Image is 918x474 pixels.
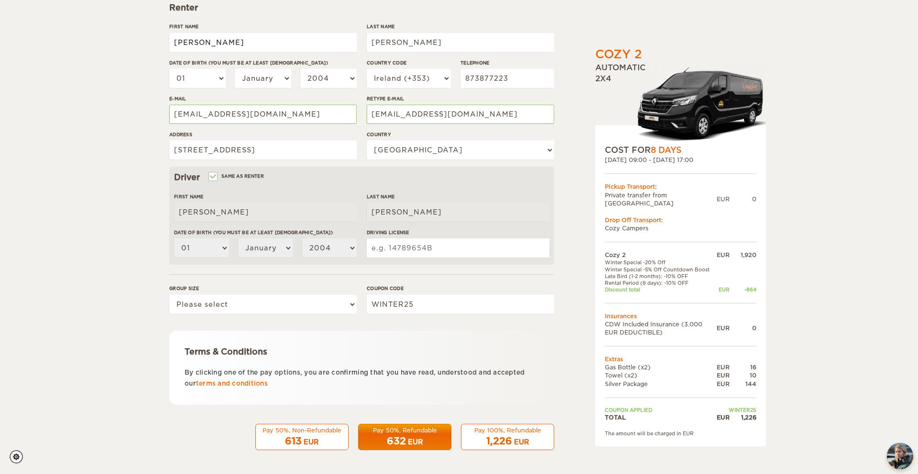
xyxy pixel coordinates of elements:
[717,286,730,293] div: EUR
[262,426,342,434] div: Pay 50%, Non-Refundable
[605,312,756,320] td: Insurances
[730,363,756,371] div: 16
[605,144,756,156] div: COST FOR
[364,426,445,434] div: Pay 50%, Refundable
[634,65,766,144] img: Langur-m-c-logo-2.png
[174,172,549,183] div: Driver
[185,346,539,357] div: Terms & Conditions
[717,380,730,388] div: EUR
[605,320,717,336] td: CDW Included Insurance (3.000 EUR DEDUCTIBLE)
[10,450,29,463] a: Cookie settings
[387,435,406,447] span: 632
[605,259,717,266] td: Winter Special -20% Off
[717,251,730,259] div: EUR
[605,286,717,293] td: Discount total
[605,371,717,379] td: Towel (x2)
[605,355,756,363] td: Extras
[174,193,357,200] label: First Name
[367,229,549,236] label: Driving License
[169,131,357,138] label: Address
[367,105,554,124] input: e.g. example@example.com
[169,105,357,124] input: e.g. example@example.com
[717,407,756,413] td: WINTER25
[605,413,717,421] td: TOTAL
[174,229,357,236] label: Date of birth (You must be at least [DEMOGRAPHIC_DATA])
[408,437,423,447] div: EUR
[717,324,730,332] div: EUR
[717,363,730,371] div: EUR
[169,23,357,30] label: First Name
[717,195,730,203] div: EUR
[605,363,717,371] td: Gas Bottle (x2)
[605,273,717,280] td: Late Bird (1-2 months): -10% OFF
[605,407,717,413] td: Coupon applied
[605,266,717,273] td: Winter Special -5% Off Countdown Boost
[730,324,756,332] div: 0
[367,33,554,52] input: e.g. Smith
[605,251,717,259] td: Cozy 2
[605,183,756,191] div: Pickup Transport:
[169,59,357,66] label: Date of birth (You must be at least [DEMOGRAPHIC_DATA])
[651,145,681,155] span: 8 Days
[730,286,756,293] div: -864
[605,380,717,388] td: Silver Package
[169,2,554,13] div: Renter
[717,371,730,379] div: EUR
[887,443,913,469] button: chat-button
[367,23,554,30] label: Last Name
[367,285,554,292] label: Coupon code
[285,435,302,447] span: 613
[185,367,539,389] p: By clicking one of the pay options, you are confirming that you have read, understood and accepte...
[209,174,216,181] input: Same as renter
[367,95,554,102] label: Retype E-mail
[595,46,642,63] div: Cozy 2
[730,195,756,203] div: 0
[595,63,766,144] div: Automatic 2x4
[367,59,451,66] label: Country Code
[514,437,529,447] div: EUR
[169,285,357,292] label: Group size
[730,371,756,379] div: 10
[887,443,913,469] img: Freyja at Cozy Campers
[367,203,549,222] input: e.g. Smith
[605,156,756,164] div: [DATE] 09:00 - [DATE] 17:00
[174,203,357,222] input: e.g. William
[255,424,349,451] button: Pay 50%, Non-Refundable 613 EUR
[730,380,756,388] div: 144
[605,224,756,232] td: Cozy Campers
[605,191,717,207] td: Private transfer from [GEOGRAPHIC_DATA]
[169,140,357,160] input: e.g. Street, City, Zip Code
[169,33,357,52] input: e.g. William
[460,59,554,66] label: Telephone
[605,280,717,286] td: Rental Period (8 days): -10% OFF
[196,380,268,387] a: terms and conditions
[730,413,756,421] div: 1,226
[169,95,357,102] label: E-mail
[367,238,549,258] input: e.g. 14789654B
[209,172,264,181] label: Same as renter
[717,413,730,421] div: EUR
[358,424,451,451] button: Pay 50%, Refundable 632 EUR
[467,426,548,434] div: Pay 100%, Refundable
[605,430,756,437] div: The amount will be charged in EUR
[367,131,554,138] label: Country
[367,193,549,200] label: Last Name
[304,437,319,447] div: EUR
[460,69,554,88] input: e.g. 1 234 567 890
[605,216,756,224] div: Drop Off Transport:
[486,435,512,447] span: 1,226
[461,424,554,451] button: Pay 100%, Refundable 1,226 EUR
[730,251,756,259] div: 1,920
